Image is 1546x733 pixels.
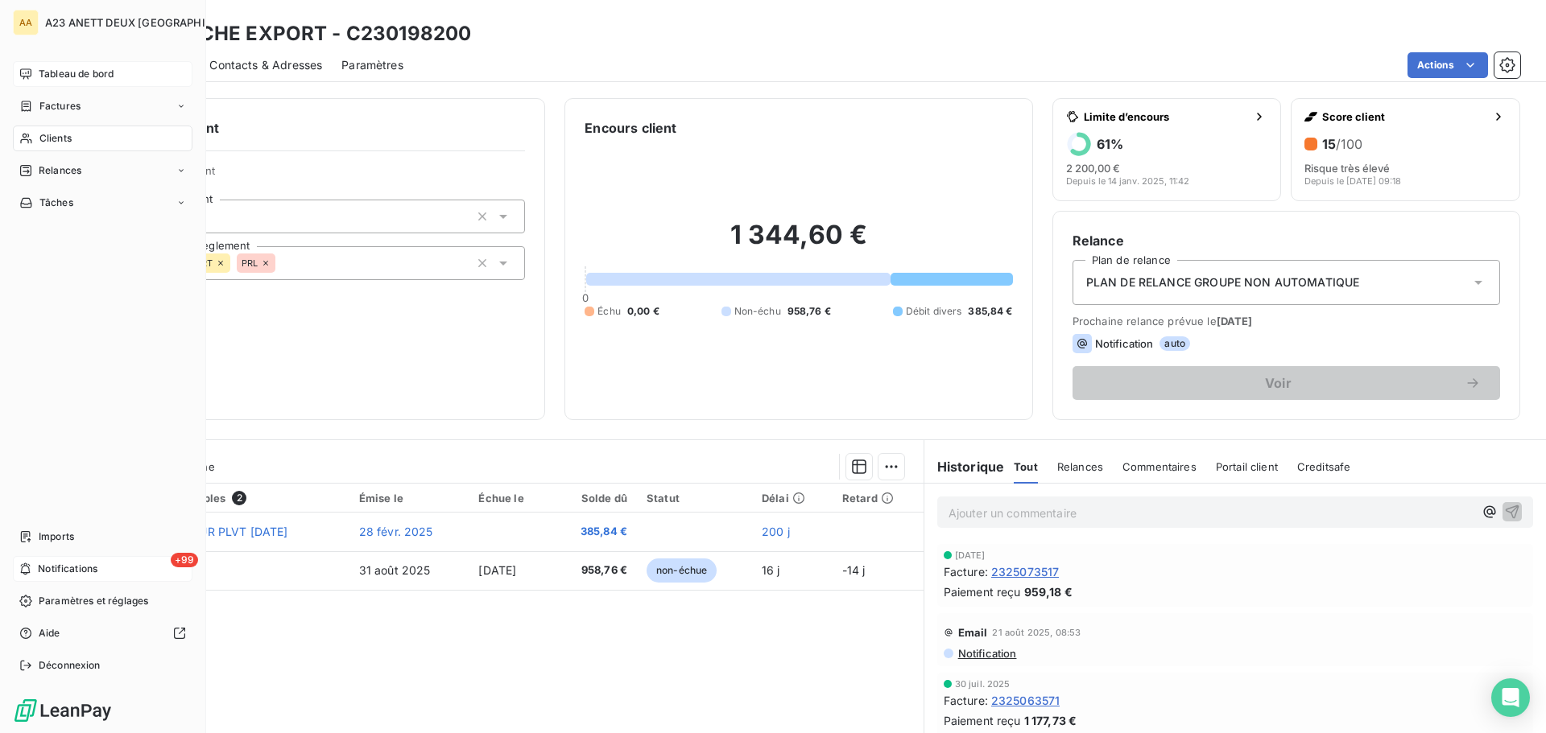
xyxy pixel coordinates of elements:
[359,563,431,577] span: 31 août 2025
[1073,366,1500,400] button: Voir
[842,563,866,577] span: -14 j
[1291,98,1520,201] button: Score client15/100Risque très élevéDepuis le [DATE] 09:18
[1014,460,1038,473] span: Tout
[647,492,742,504] div: Statut
[1066,162,1120,175] span: 2 200,00 €
[126,525,288,538] span: DIFF REGLT SUR PLVT [DATE]
[275,256,288,270] input: Ajouter une valeur
[39,131,72,146] span: Clients
[1304,176,1401,186] span: Depuis le [DATE] 09:18
[955,679,1011,689] span: 30 juil. 2025
[1084,110,1247,123] span: Limite d’encours
[924,457,1005,476] h6: Historique
[958,626,988,639] span: Email
[906,304,962,319] span: Débit divers
[762,525,790,538] span: 200 j
[582,291,589,304] span: 0
[13,698,113,723] img: Logo LeanPay
[39,594,148,608] span: Paramètres et réglages
[1336,136,1362,152] span: /100
[944,692,988,709] span: Facture :
[944,583,1021,600] span: Paiement reçu
[585,118,676,138] h6: Encours client
[359,525,433,538] span: 28 févr. 2025
[478,563,516,577] span: [DATE]
[1024,583,1073,600] span: 959,18 €
[1024,712,1077,729] span: 1 177,73 €
[130,164,525,187] span: Propriétés Client
[1322,136,1362,152] h6: 15
[647,558,717,583] span: non-échue
[957,647,1017,660] span: Notification
[39,529,74,544] span: Imports
[1086,274,1360,290] span: PLAN DE RELANCE GROUPE NON AUTOMATIQUE
[359,492,460,504] div: Émise le
[762,563,780,577] span: 16 j
[1304,162,1390,175] span: Risque très élevé
[1092,377,1465,389] span: Voir
[1073,231,1500,250] h6: Relance
[13,620,192,646] a: Aide
[1322,110,1486,123] span: Score client
[944,712,1021,729] span: Paiement reçu
[787,304,831,319] span: 958,76 €
[1066,176,1189,186] span: Depuis le 14 janv. 2025, 11:42
[13,10,39,35] div: AA
[39,626,60,640] span: Aide
[944,563,988,580] span: Facture :
[991,692,1060,709] span: 2325063571
[39,163,81,178] span: Relances
[38,562,97,576] span: Notifications
[1408,52,1488,78] button: Actions
[209,57,322,73] span: Contacts & Adresses
[39,67,114,81] span: Tableau de bord
[842,492,914,504] div: Retard
[1122,460,1197,473] span: Commentaires
[171,553,198,567] span: +99
[627,304,659,319] span: 0,00 €
[126,491,340,505] div: Pièces comptables
[991,563,1060,580] span: 2325073517
[1159,336,1190,351] span: auto
[734,304,781,319] span: Non-échu
[341,57,403,73] span: Paramètres
[968,304,1012,319] span: 385,84 €
[1052,98,1282,201] button: Limite d’encours61%2 200,00 €Depuis le 14 janv. 2025, 11:42
[242,258,258,268] span: PRL
[1057,460,1103,473] span: Relances
[992,628,1081,637] span: 21 août 2025, 08:53
[1095,337,1154,350] span: Notification
[39,196,73,210] span: Tâches
[955,550,986,560] span: [DATE]
[1491,678,1530,717] div: Open Intercom Messenger
[1097,136,1123,152] h6: 61 %
[561,562,627,579] span: 958,76 €
[232,491,246,505] span: 2
[45,16,249,29] span: A23 ANETT DEUX [GEOGRAPHIC_DATA]
[1217,315,1253,327] span: [DATE]
[1297,460,1351,473] span: Creditsafe
[39,658,101,673] span: Déconnexion
[1216,460,1278,473] span: Portail client
[561,524,627,540] span: 385,84 €
[585,219,1012,267] h2: 1 344,60 €
[561,492,627,504] div: Solde dû
[762,492,823,504] div: Délai
[97,118,525,138] h6: Informations client
[1073,315,1500,327] span: Prochaine relance prévue le
[597,304,621,319] span: Échu
[39,99,81,113] span: Factures
[478,492,542,504] div: Échue le
[142,19,471,48] h3: SA PECHE EXPORT - C230198200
